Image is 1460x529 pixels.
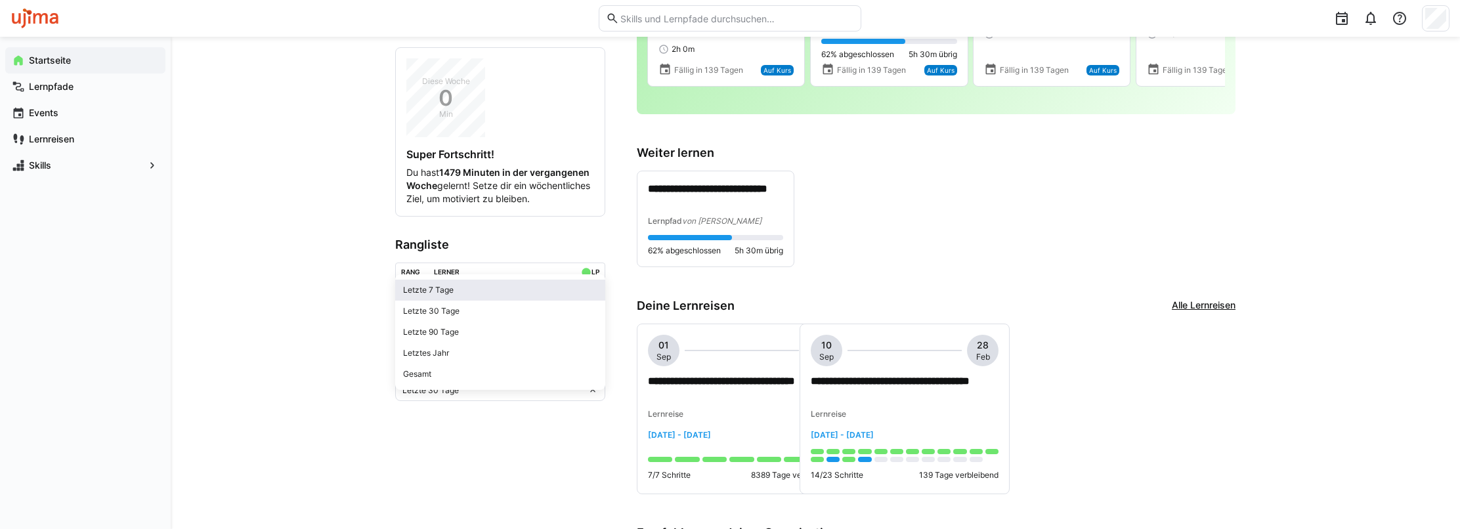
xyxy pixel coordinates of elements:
span: Lernreise [811,409,846,419]
p: Du hast gelernt! Setze dir ein wöchentliches Ziel, um motiviert zu bleiben. [406,166,594,205]
h3: Deine Lernreisen [637,299,735,313]
span: 10 [821,339,832,352]
div: Rang [401,268,420,276]
span: 5h 30m übrig [735,245,783,256]
div: Gesamt [403,369,597,379]
span: 28 [977,339,989,352]
p: 7/7 Schritte [648,470,691,480]
p: 14/23 Schritte [811,470,863,480]
span: [DATE] - [DATE] [648,430,711,440]
span: 62% abgeschlossen [821,49,894,60]
span: Feb [976,352,990,362]
span: Lernreise [648,409,683,419]
span: Fällig in 139 Tagen [674,65,743,75]
span: Auf Kurs [763,66,791,74]
strong: 1479 Minuten in der vergangenen Woche [406,167,590,191]
div: Lerner [434,268,460,276]
div: Letzte 90 Tage [403,327,597,337]
p: 8389 Tage verbleibend [751,470,836,480]
span: Lernpfad [648,216,682,226]
a: Alle Lernreisen [1172,299,1235,313]
span: Sep [656,352,671,362]
p: 139 Tage verbleibend [919,470,998,480]
span: Auf Kurs [927,66,955,74]
h3: Weiter lernen [637,146,1235,160]
input: Skills und Lernpfade durchsuchen… [619,12,854,24]
div: LP [591,268,599,276]
span: Sep [819,352,834,362]
span: Auf Kurs [1089,66,1117,74]
div: Letzte 7 Tage [403,285,597,295]
span: 5h 30m übrig [909,49,957,60]
span: 62% abgeschlossen [648,245,721,256]
h4: Super Fortschritt! [406,148,594,161]
span: [DATE] - [DATE] [811,430,874,440]
span: Fällig in 139 Tagen [837,65,906,75]
div: Letzte 30 Tage [403,306,597,316]
span: Fällig in 139 Tagen [1163,65,1232,75]
span: 2h 0m [672,44,695,54]
span: 01 [658,339,669,352]
span: Letzte 30 Tage [402,385,459,396]
div: Letztes Jahr [403,348,597,358]
span: von [PERSON_NAME] [682,216,762,226]
h3: Rangliste [395,238,605,252]
span: Fällig in 139 Tagen [1000,65,1069,75]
